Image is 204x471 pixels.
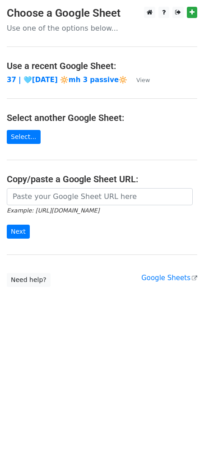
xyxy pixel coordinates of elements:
[136,77,150,83] small: View
[7,60,197,71] h4: Use a recent Google Sheet:
[7,76,127,84] a: 37 | 🩵[DATE] 🔆mh 3 passive🔆
[7,174,197,185] h4: Copy/paste a Google Sheet URL:
[7,23,197,33] p: Use one of the options below...
[7,207,99,214] small: Example: [URL][DOMAIN_NAME]
[7,273,51,287] a: Need help?
[7,7,197,20] h3: Choose a Google Sheet
[7,112,197,123] h4: Select another Google Sheet:
[7,188,193,205] input: Paste your Google Sheet URL here
[141,274,197,282] a: Google Sheets
[7,225,30,239] input: Next
[127,76,150,84] a: View
[7,130,41,144] a: Select...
